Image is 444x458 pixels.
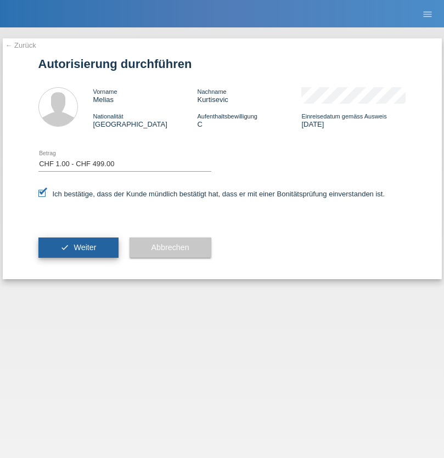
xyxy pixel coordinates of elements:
[5,41,36,49] a: ← Zurück
[197,112,301,128] div: C
[197,113,257,120] span: Aufenthaltsbewilligung
[38,190,385,198] label: Ich bestätige, dass der Kunde mündlich bestätigt hat, dass er mit einer Bonitätsprüfung einversta...
[301,113,386,120] span: Einreisedatum gemäss Ausweis
[197,88,226,95] span: Nachname
[38,238,119,258] button: check Weiter
[60,243,69,252] i: check
[93,88,117,95] span: Vorname
[417,10,439,17] a: menu
[151,243,189,252] span: Abbrechen
[38,57,406,71] h1: Autorisierung durchführen
[301,112,406,128] div: [DATE]
[422,9,433,20] i: menu
[93,113,123,120] span: Nationalität
[130,238,211,258] button: Abbrechen
[74,243,96,252] span: Weiter
[93,87,198,104] div: Melias
[93,112,198,128] div: [GEOGRAPHIC_DATA]
[197,87,301,104] div: Kurtisevic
